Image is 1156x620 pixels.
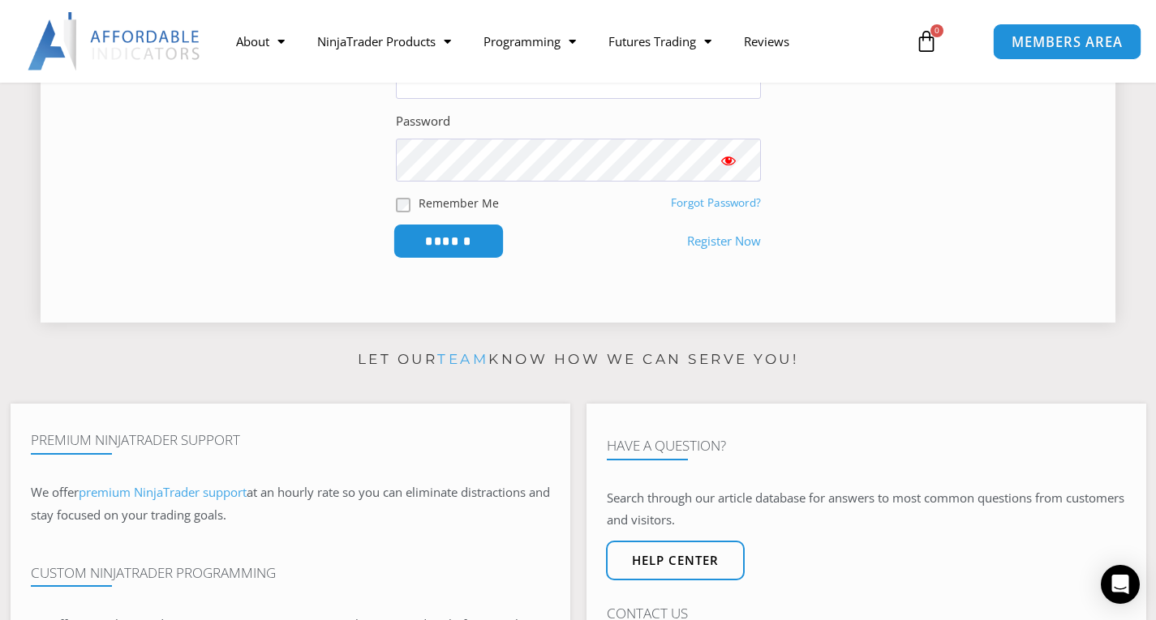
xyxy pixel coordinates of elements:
a: Futures Trading [592,23,728,60]
a: team [437,351,488,367]
a: About [220,23,301,60]
span: 0 [930,24,943,37]
label: Remember Me [419,195,499,212]
a: Help center [606,541,745,580]
a: MEMBERS AREA [993,23,1141,59]
h4: Custom NinjaTrader Programming [31,565,550,581]
a: Forgot Password? [671,195,761,210]
button: Show password [696,139,761,182]
span: at an hourly rate so you can eliminate distractions and stay focused on your trading goals. [31,484,550,523]
a: NinjaTrader Products [301,23,467,60]
h4: Have A Question? [607,438,1126,454]
a: Programming [467,23,592,60]
a: premium NinjaTrader support [79,484,247,500]
label: Password [396,110,450,133]
span: We offer [31,484,79,500]
p: Let our know how we can serve you! [11,347,1146,373]
nav: Menu [220,23,902,60]
a: Reviews [728,23,806,60]
img: LogoAI | Affordable Indicators – NinjaTrader [28,12,202,71]
a: 0 [891,18,962,65]
div: Open Intercom Messenger [1101,565,1140,604]
a: Register Now [687,230,761,253]
h4: Premium NinjaTrader Support [31,432,550,448]
span: Help center [632,554,719,567]
p: Search through our article database for answers to most common questions from customers and visit... [607,487,1126,532]
span: MEMBERS AREA [1012,35,1123,49]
